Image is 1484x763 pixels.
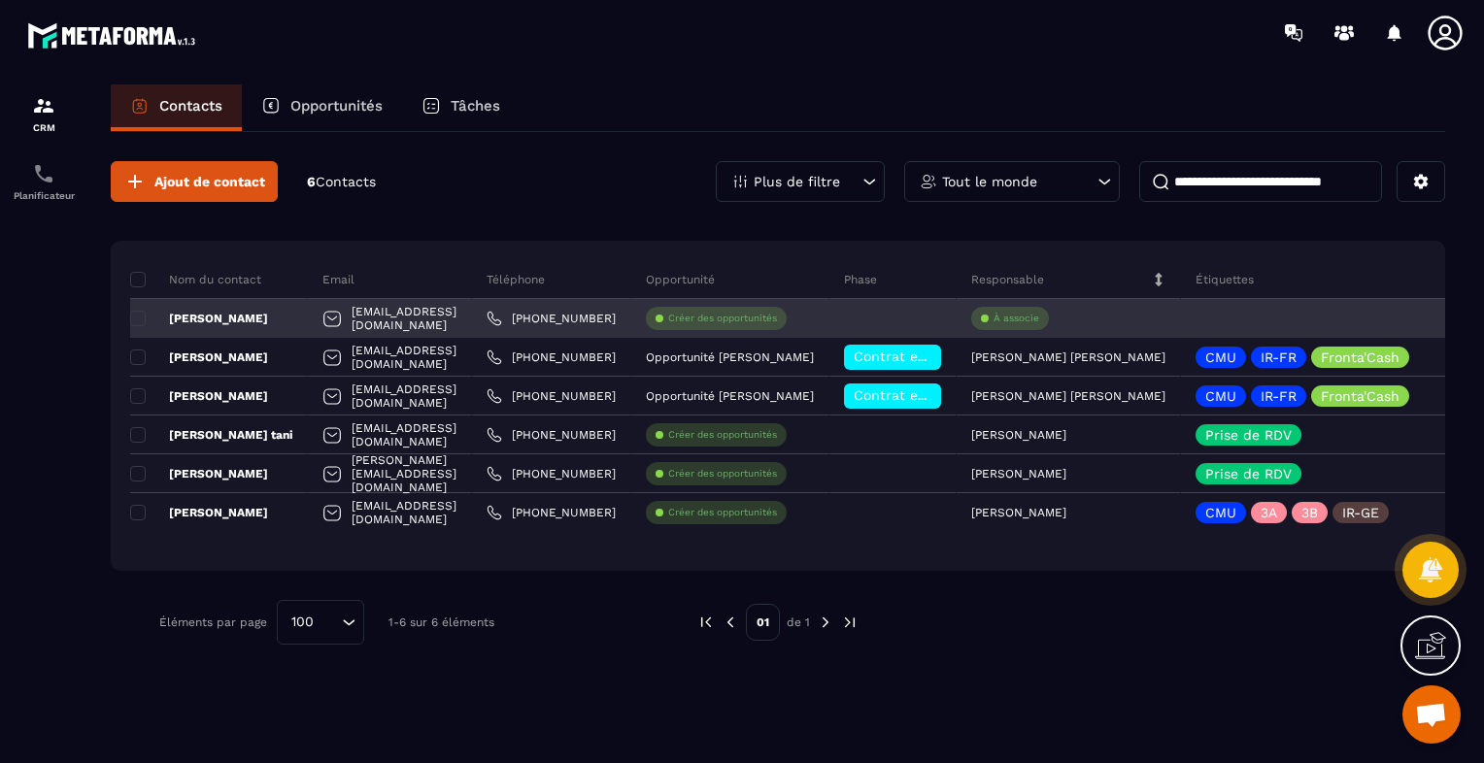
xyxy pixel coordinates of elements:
p: [PERSON_NAME] [PERSON_NAME] [971,350,1165,364]
img: formation [32,94,55,117]
p: Opportunités [290,97,383,115]
p: Fronta'Cash [1321,350,1400,364]
img: logo [27,17,202,53]
p: Étiquettes [1196,272,1254,287]
p: Créer des opportunités [668,312,777,325]
input: Search for option [320,612,337,633]
p: [PERSON_NAME] [130,388,268,404]
p: de 1 [787,614,810,630]
p: [PERSON_NAME] [PERSON_NAME] [971,389,1165,403]
p: [PERSON_NAME] [130,505,268,520]
p: Phase [844,272,877,287]
span: Contrat envoyé [854,348,956,364]
p: Créer des opportunités [668,428,777,442]
a: [PHONE_NUMBER] [487,505,616,520]
p: IR-GE [1342,506,1379,519]
p: 01 [746,604,780,641]
p: Contacts [159,97,222,115]
p: [PERSON_NAME] [130,349,268,365]
a: Opportunités [242,84,402,131]
p: [PERSON_NAME] [971,506,1066,519]
a: [PHONE_NUMBER] [487,388,616,404]
p: [PERSON_NAME] [130,466,268,481]
p: Créer des opportunités [668,506,777,519]
p: Fronta'Cash [1321,389,1400,403]
p: 3A [1261,506,1277,519]
p: CRM [5,122,83,133]
a: formationformationCRM [5,80,83,148]
p: Nom du contact [130,272,261,287]
img: scheduler [32,162,55,185]
p: Opportunité [646,272,715,287]
img: prev [697,614,715,631]
p: Prise de RDV [1205,467,1292,481]
a: [PHONE_NUMBER] [487,349,616,365]
div: Ouvrir le chat [1402,685,1461,744]
p: Créer des opportunités [668,467,777,481]
p: CMU [1205,389,1236,403]
p: IR-FR [1261,350,1297,364]
p: Opportunité [PERSON_NAME] [646,389,814,403]
p: 6 [307,173,376,191]
span: Contrat envoyé [854,387,956,403]
p: À associe [994,312,1039,325]
a: [PHONE_NUMBER] [487,311,616,326]
p: [PERSON_NAME] [130,311,268,326]
p: [PERSON_NAME] [971,428,1066,442]
p: CMU [1205,506,1236,519]
p: [PERSON_NAME] [971,467,1066,481]
p: 3B [1301,506,1318,519]
span: Contacts [316,174,376,189]
p: Éléments par page [159,615,267,629]
p: Prise de RDV [1205,428,1292,442]
p: [PERSON_NAME] tani [130,427,292,443]
p: Tâches [451,97,500,115]
p: Planificateur [5,190,83,201]
button: Ajout de contact [111,161,278,202]
p: Opportunité [PERSON_NAME] [646,350,814,364]
p: Téléphone [487,272,545,287]
p: Plus de filtre [754,175,840,188]
p: CMU [1205,350,1236,364]
img: next [817,614,834,631]
img: prev [722,614,739,631]
div: Search for option [277,600,364,645]
a: Tâches [402,84,520,131]
span: Ajout de contact [154,172,265,191]
p: Email [322,272,354,287]
p: Responsable [971,272,1044,287]
a: Contacts [111,84,242,131]
a: [PHONE_NUMBER] [487,466,616,481]
p: Tout le monde [942,175,1037,188]
p: 1-6 sur 6 éléments [388,615,494,629]
a: [PHONE_NUMBER] [487,427,616,443]
a: schedulerschedulerPlanificateur [5,148,83,216]
img: next [841,614,859,631]
p: IR-FR [1261,389,1297,403]
span: 100 [285,612,320,633]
